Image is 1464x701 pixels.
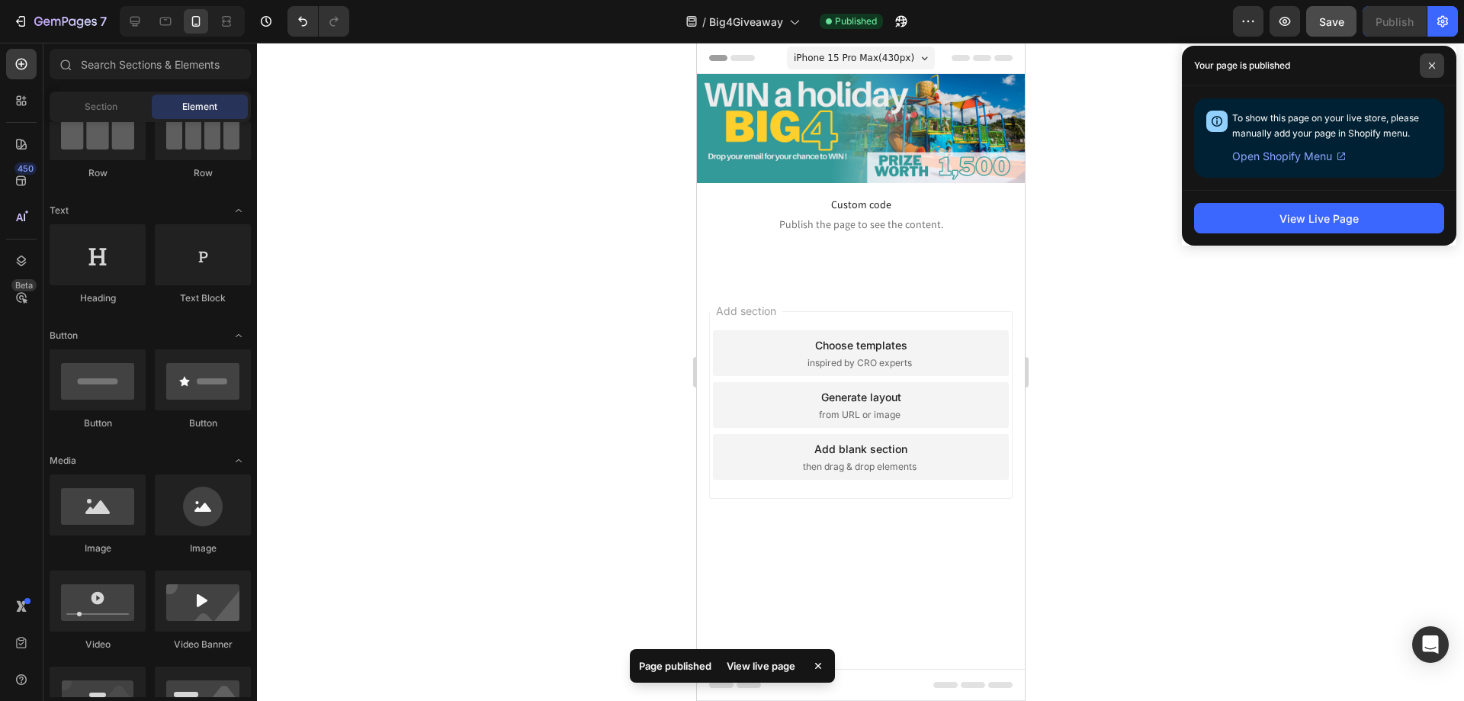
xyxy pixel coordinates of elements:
div: 450 [14,162,37,175]
div: Text Block [155,291,251,305]
span: Button [50,329,78,342]
div: View Live Page [1279,211,1359,227]
span: Save [1319,15,1344,28]
p: Your page is published [1194,58,1290,73]
span: Section [85,100,117,114]
span: Toggle open [226,449,251,473]
span: Open Shopify Menu [1232,147,1332,166]
span: To show this page on your live store, please manually add your page in Shopify menu. [1232,112,1419,139]
div: Button [155,416,251,430]
button: Save [1306,6,1356,37]
input: Search Sections & Elements [50,49,251,79]
span: Media [50,454,76,468]
p: 7 [100,12,107,31]
button: View Live Page [1194,203,1444,233]
div: Image [155,542,251,555]
div: Undo/Redo [287,6,349,37]
span: Toggle open [226,323,251,348]
span: / [702,14,706,30]
iframe: Design area [697,43,1025,701]
div: Heading [50,291,146,305]
button: Publish [1363,6,1427,37]
span: Big4Giveaway [709,14,783,30]
div: Beta [11,279,37,291]
button: 7 [6,6,114,37]
span: Published [835,14,877,28]
div: Button [50,416,146,430]
div: Publish [1376,14,1414,30]
div: Row [155,166,251,180]
div: Row [50,166,146,180]
p: Page published [639,658,711,674]
div: Open Intercom Messenger [1412,626,1449,663]
div: View live page [718,655,804,677]
span: Toggle open [226,198,251,223]
span: Text [50,204,69,217]
div: Image [50,542,146,555]
div: Video [50,638,146,651]
div: Video Banner [155,638,251,651]
span: Element [182,100,217,114]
